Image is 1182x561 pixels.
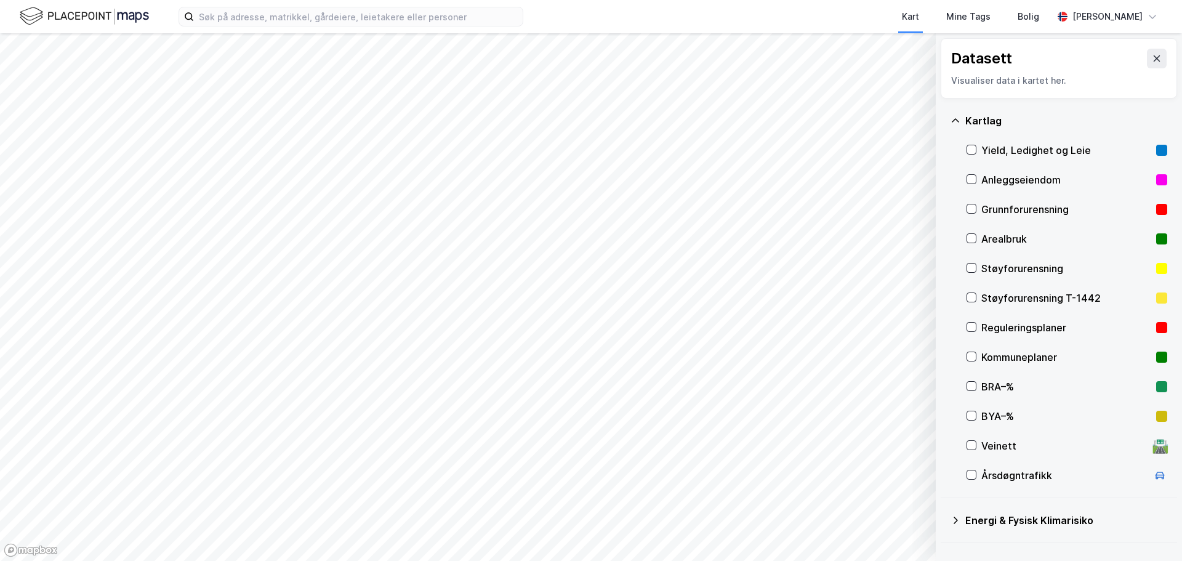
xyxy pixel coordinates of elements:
[981,261,1151,276] div: Støyforurensning
[951,49,1012,68] div: Datasett
[951,73,1167,88] div: Visualiser data i kartet her.
[965,113,1167,128] div: Kartlag
[981,438,1148,453] div: Veinett
[981,468,1148,483] div: Årsdøgntrafikk
[981,379,1151,394] div: BRA–%
[965,513,1167,528] div: Energi & Fysisk Klimarisiko
[1072,9,1143,24] div: [PERSON_NAME]
[981,350,1151,365] div: Kommuneplaner
[981,172,1151,187] div: Anleggseiendom
[20,6,149,27] img: logo.f888ab2527a4732fd821a326f86c7f29.svg
[981,232,1151,246] div: Arealbruk
[902,9,919,24] div: Kart
[4,543,58,557] a: Mapbox homepage
[1152,438,1168,454] div: 🛣️
[981,320,1151,335] div: Reguleringsplaner
[981,291,1151,305] div: Støyforurensning T-1442
[981,202,1151,217] div: Grunnforurensning
[981,409,1151,424] div: BYA–%
[1120,502,1182,561] iframe: Chat Widget
[981,143,1151,158] div: Yield, Ledighet og Leie
[1120,502,1182,561] div: Kontrollprogram for chat
[1018,9,1039,24] div: Bolig
[946,9,991,24] div: Mine Tags
[194,7,523,26] input: Søk på adresse, matrikkel, gårdeiere, leietakere eller personer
